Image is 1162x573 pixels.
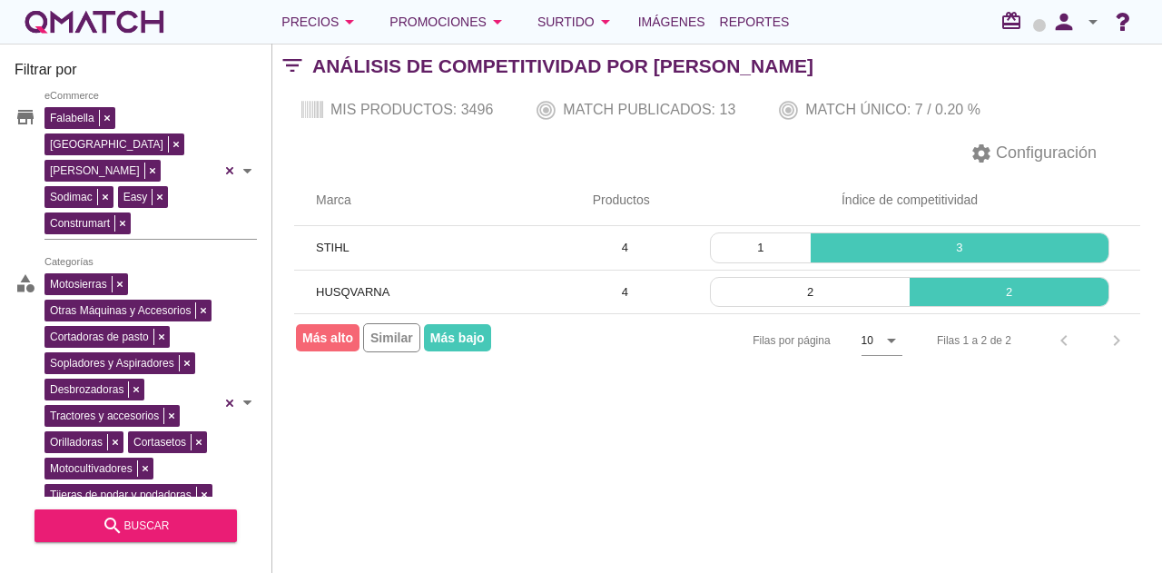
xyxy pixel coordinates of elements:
i: arrow_drop_down [595,11,616,33]
span: Otras Máquinas y Accesorios [45,302,195,319]
span: HUSQVARNA [316,285,389,299]
h3: Filtrar por [15,59,257,88]
span: Desbrozadoras [45,381,128,398]
span: [PERSON_NAME] [45,163,144,179]
td: 4 [571,270,679,313]
span: Similar [363,323,420,352]
span: STIHL [316,241,350,254]
a: white-qmatch-logo [22,4,167,40]
h2: Análisis de competitividad por [PERSON_NAME] [312,52,813,81]
span: Cortadoras de pasto [45,329,153,345]
div: Clear all [221,103,239,239]
a: Reportes [713,4,797,40]
div: Surtido [537,11,616,33]
span: [GEOGRAPHIC_DATA] [45,136,168,153]
div: Precios [281,11,360,33]
p: 3 [811,239,1108,257]
div: Filas 1 a 2 de 2 [937,332,1011,349]
span: Falabella [45,110,99,126]
p: 2 [910,283,1108,301]
i: arrow_drop_down [339,11,360,33]
span: Cortasetos [129,434,191,450]
span: Sodimac [45,189,97,205]
i: search [102,515,123,537]
i: person [1046,9,1082,35]
td: 4 [571,226,679,270]
span: Construmart [45,215,114,232]
span: Sopladores y Aspiradores [45,355,179,371]
button: Surtido [523,4,631,40]
span: Reportes [720,11,790,33]
th: Productos: Not sorted. [571,175,679,226]
span: Easy [119,189,153,205]
i: category [15,272,36,294]
a: Imágenes [631,4,713,40]
button: buscar [34,509,237,542]
div: 10 [862,332,873,349]
th: Marca: Not sorted. [294,175,571,226]
div: buscar [49,515,222,537]
i: store [15,106,36,128]
span: Configuración [992,141,1097,165]
i: settings [970,143,992,164]
i: arrow_drop_down [1082,11,1104,33]
span: Tijeras de podar y podadoras [45,487,196,503]
p: 1 [711,239,810,257]
span: Orilladoras [45,434,107,450]
th: Índice de competitividad: Not sorted. [679,175,1140,226]
button: Configuración [956,137,1111,170]
span: Imágenes [638,11,705,33]
span: Más alto [296,324,359,351]
span: Motocultivadores [45,460,137,477]
span: Tractores y accesorios [45,408,163,424]
div: Promociones [389,11,508,33]
i: filter_list [272,65,312,66]
button: Precios [267,4,375,40]
span: Más bajo [424,324,491,351]
div: Filas por página [571,314,902,367]
div: Clear all [221,269,239,537]
i: arrow_drop_down [487,11,508,33]
p: 2 [711,283,910,301]
span: Motosierras [45,276,112,292]
i: redeem [1000,10,1029,32]
button: Promociones [375,4,523,40]
i: arrow_drop_down [881,330,902,351]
